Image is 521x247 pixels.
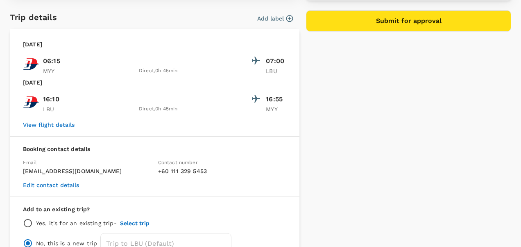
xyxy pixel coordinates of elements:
[43,94,59,104] p: 16:10
[43,56,60,66] p: 06:15
[43,67,63,75] p: MYY
[257,14,293,23] button: Add label
[306,10,511,32] button: Submit for approval
[266,94,286,104] p: 16:55
[158,160,198,165] span: Contact number
[23,121,75,128] button: View flight details
[43,105,63,113] p: LBU
[23,205,286,213] p: Add to an existing trip?
[23,145,286,153] p: Booking contact details
[68,67,248,75] div: Direct , 0h 45min
[36,219,117,227] p: Yes, it's for an existing trip -
[10,11,57,24] h6: Trip details
[68,105,248,113] div: Direct , 0h 45min
[23,56,39,72] img: MH
[23,78,42,87] p: [DATE]
[23,94,39,110] img: MH
[266,67,286,75] p: LBU
[266,56,286,66] p: 07:00
[158,167,287,175] p: + 60 111 329 5453
[23,40,42,48] p: [DATE]
[23,167,152,175] p: [EMAIL_ADDRESS][DOMAIN_NAME]
[23,182,79,188] button: Edit contact details
[266,105,286,113] p: MYY
[120,220,150,226] button: Select trip
[23,160,37,165] span: Email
